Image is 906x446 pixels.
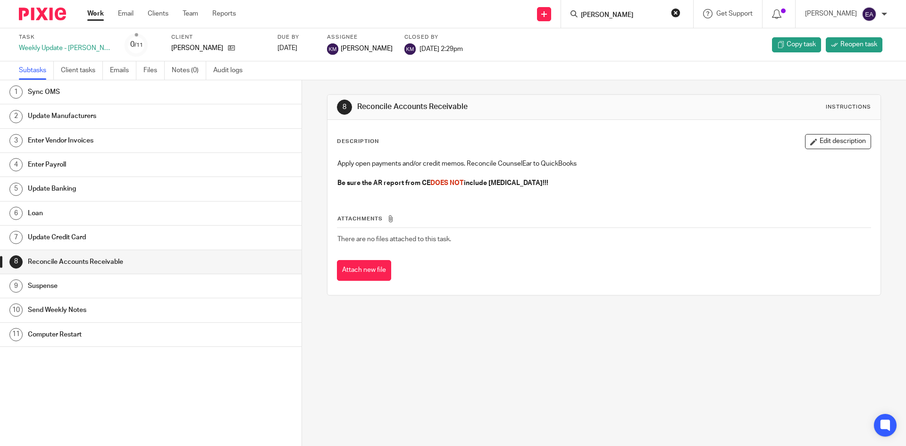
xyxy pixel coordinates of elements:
a: Notes (0) [172,61,206,80]
span: [DATE] 2:29pm [419,45,463,52]
h1: Reconcile Accounts Receivable [357,102,624,112]
a: Audit logs [213,61,250,80]
div: 4 [9,158,23,171]
div: 5 [9,183,23,196]
a: Subtasks [19,61,54,80]
h1: Enter Payroll [28,158,204,172]
label: Closed by [404,34,463,41]
a: Email [118,9,134,18]
p: [PERSON_NAME] [171,43,223,53]
strong: Be sure the AR report from CE include [MEDICAL_DATA]!!! [337,180,548,186]
h1: Enter Vendor Invoices [28,134,204,148]
img: svg%3E [404,43,416,55]
h1: Update Manufacturers [28,109,204,123]
h1: Send Weekly Notes [28,303,204,317]
div: 3 [9,134,23,147]
h1: Loan [28,206,204,220]
div: 9 [9,279,23,293]
div: 1 [9,85,23,99]
div: 10 [9,303,23,317]
span: DOES NOT [430,180,464,186]
img: svg%3E [327,43,338,55]
a: Reports [212,9,236,18]
h1: Sync OMS [28,85,204,99]
a: Client tasks [61,61,103,80]
span: [PERSON_NAME] [341,44,393,53]
h1: Update Banking [28,182,204,196]
a: Work [87,9,104,18]
div: 0 [130,39,143,50]
div: 8 [337,100,352,115]
img: svg%3E [862,7,877,22]
button: Clear [671,8,680,17]
label: Due by [277,34,315,41]
p: [PERSON_NAME] [805,9,857,18]
span: Reopen task [840,40,877,49]
div: [DATE] [277,43,315,53]
div: 7 [9,231,23,244]
button: Attach new file [337,260,391,281]
label: Client [171,34,266,41]
span: Attachments [337,216,383,221]
a: Files [143,61,165,80]
a: Clients [148,9,168,18]
p: Apply open payments and/or credit memos. Reconcile CounselEar to QuickBooks [337,159,870,168]
h1: Reconcile Accounts Receivable [28,255,204,269]
button: Edit description [805,134,871,149]
label: Assignee [327,34,393,41]
small: /11 [134,42,143,48]
div: 6 [9,207,23,220]
a: Team [183,9,198,18]
h1: Suspense [28,279,204,293]
a: Emails [110,61,136,80]
a: Reopen task [826,37,882,52]
div: Weekly Update - [PERSON_NAME] [19,43,113,53]
p: Description [337,138,379,145]
span: There are no files attached to this task. [337,236,451,243]
div: Instructions [826,103,871,111]
div: 8 [9,255,23,269]
span: Get Support [716,10,753,17]
span: Copy task [787,40,816,49]
div: 2 [9,110,23,123]
label: Task [19,34,113,41]
input: Search [580,11,665,20]
h1: Computer Restart [28,328,204,342]
h1: Update Credit Card [28,230,204,244]
a: Copy task [772,37,821,52]
img: Pixie [19,8,66,20]
div: 11 [9,328,23,341]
